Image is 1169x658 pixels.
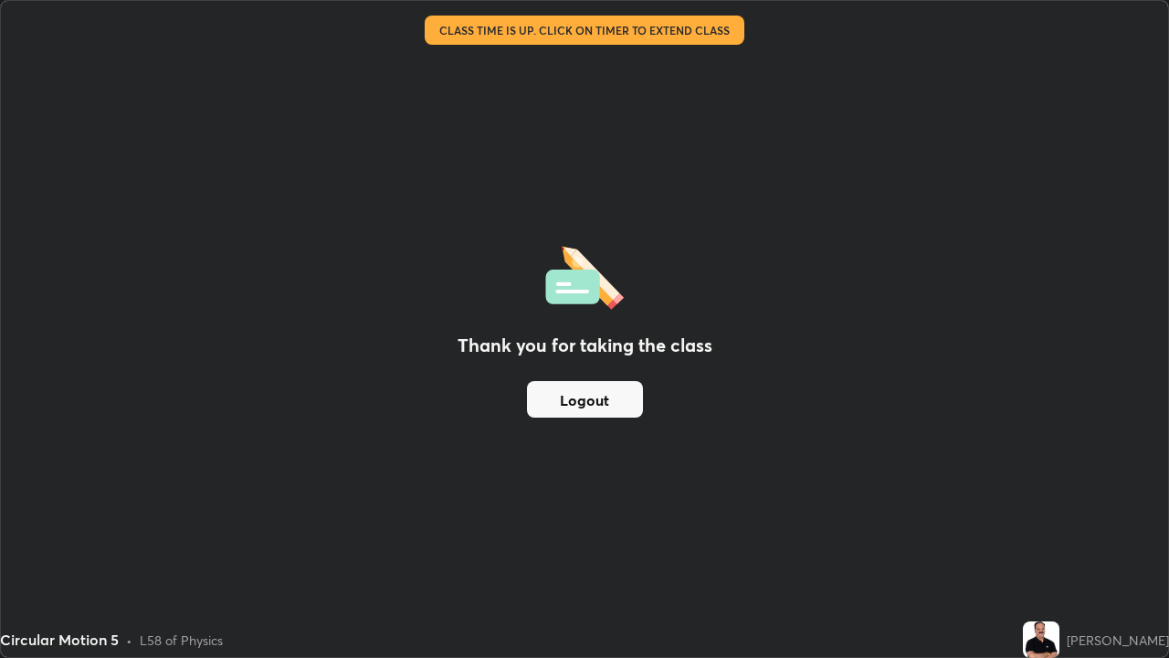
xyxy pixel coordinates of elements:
button: Logout [527,381,643,418]
div: [PERSON_NAME] [1067,631,1169,650]
div: L58 of Physics [140,631,223,650]
div: • [126,631,132,650]
img: offlineFeedback.1438e8b3.svg [545,240,624,310]
img: 605ba8bc909545269ef7945e2730f7c4.jpg [1023,621,1059,658]
h2: Thank you for taking the class [458,332,712,359]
